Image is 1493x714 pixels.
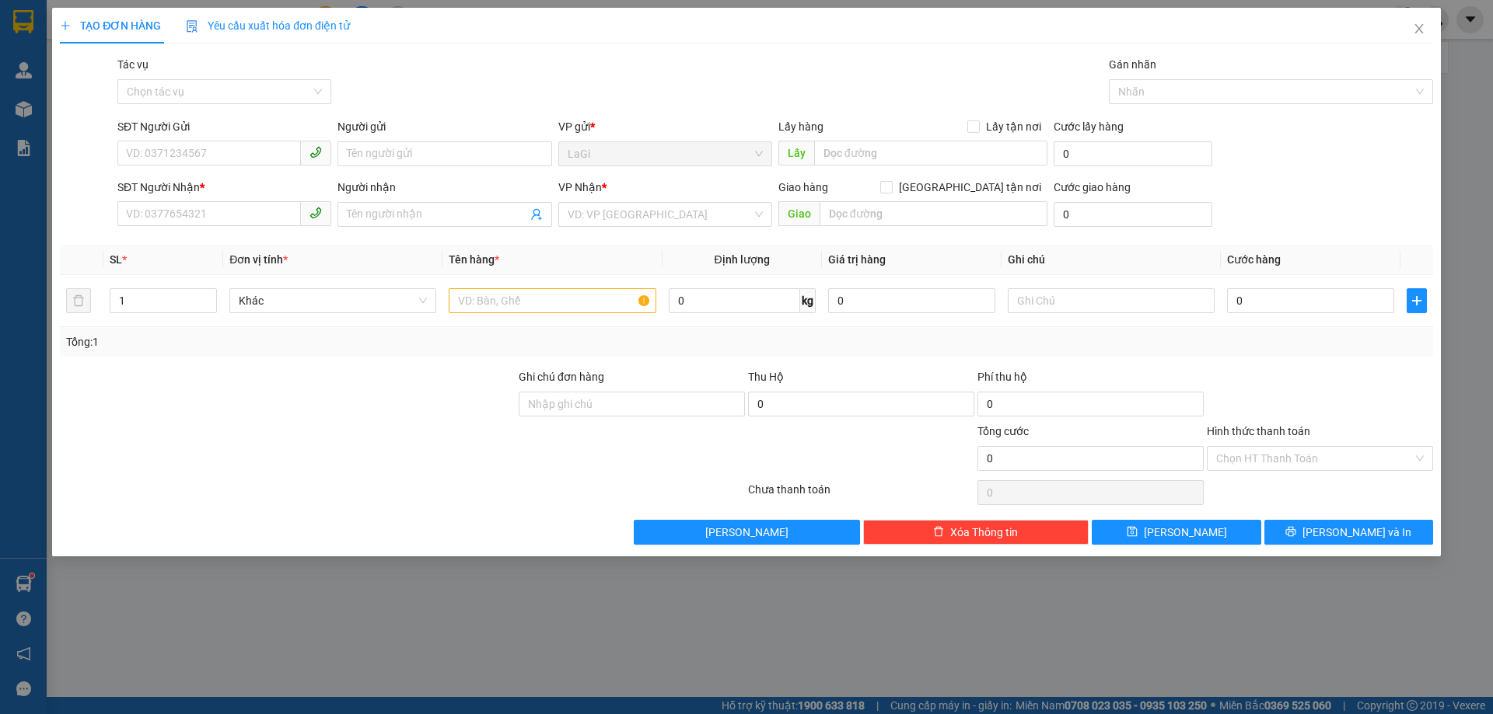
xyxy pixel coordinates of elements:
label: Ghi chú đơn hàng [519,371,604,383]
label: Tác vụ [117,58,149,71]
button: Close [1397,8,1441,51]
span: [PERSON_NAME] [1144,524,1227,541]
span: [GEOGRAPHIC_DATA] tận nơi [893,179,1047,196]
span: Khác [239,289,427,312]
th: Ghi chú [1002,245,1221,275]
span: user-add [530,208,543,221]
span: Yêu cầu xuất hóa đơn điện tử [186,19,350,32]
span: delete [933,526,944,538]
span: phone [309,207,322,219]
span: kg [800,288,816,313]
input: Dọc đường [814,141,1047,165]
input: VD: Bàn, Ghế [449,288,656,313]
div: Tổng: 1 [66,333,576,350]
div: SĐT Người Nhận [117,179,331,196]
span: SL [110,253,122,266]
span: close [1413,23,1425,35]
span: Thu Hộ [748,371,784,383]
span: Định lượng [715,253,770,266]
button: delete [66,288,91,313]
span: Tổng cước [977,425,1029,437]
span: printer [1285,526,1296,538]
div: VP gửi [558,118,772,135]
span: save [1127,526,1138,538]
span: Cước hàng [1227,253,1281,266]
span: Tên hàng [449,253,499,266]
div: Người gửi [337,118,551,135]
span: Lấy [778,141,814,165]
label: Cước lấy hàng [1054,120,1124,133]
button: printer[PERSON_NAME] và In [1264,520,1433,545]
button: plus [1407,288,1427,313]
button: deleteXóa Thông tin [863,520,1089,545]
label: Gán nhãn [1109,58,1156,71]
span: phone [309,146,322,158]
span: Giao hàng [778,181,828,193]
input: Cước giao hàng [1054,202,1212,227]
span: Đơn vị tính [229,253,288,266]
input: Ghi Chú [1008,288,1215,313]
div: SĐT Người Gửi [117,118,331,135]
input: Ghi chú đơn hàng [519,392,745,416]
span: Lấy tận nơi [980,118,1047,135]
input: Cước lấy hàng [1054,141,1212,166]
span: VP Nhận [558,181,602,193]
div: Người nhận [337,179,551,196]
label: Hình thức thanh toán [1207,425,1310,437]
div: Chưa thanh toán [746,481,976,508]
span: TẠO ĐƠN HÀNG [60,19,161,32]
span: Giá trị hàng [828,253,886,266]
button: [PERSON_NAME] [634,520,860,545]
div: Phí thu hộ [977,368,1204,392]
span: [PERSON_NAME] [705,524,788,541]
span: plus [60,20,71,31]
label: Cước giao hàng [1054,181,1131,193]
span: Giao [778,201,820,226]
button: save[PERSON_NAME] [1092,520,1260,545]
span: plus [1407,294,1426,307]
img: icon [186,20,198,33]
span: [PERSON_NAME] và In [1302,524,1411,541]
span: LaGi [568,142,763,165]
input: Dọc đường [820,201,1047,226]
input: 0 [828,288,995,313]
span: Lấy hàng [778,120,823,133]
span: Xóa Thông tin [950,524,1018,541]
